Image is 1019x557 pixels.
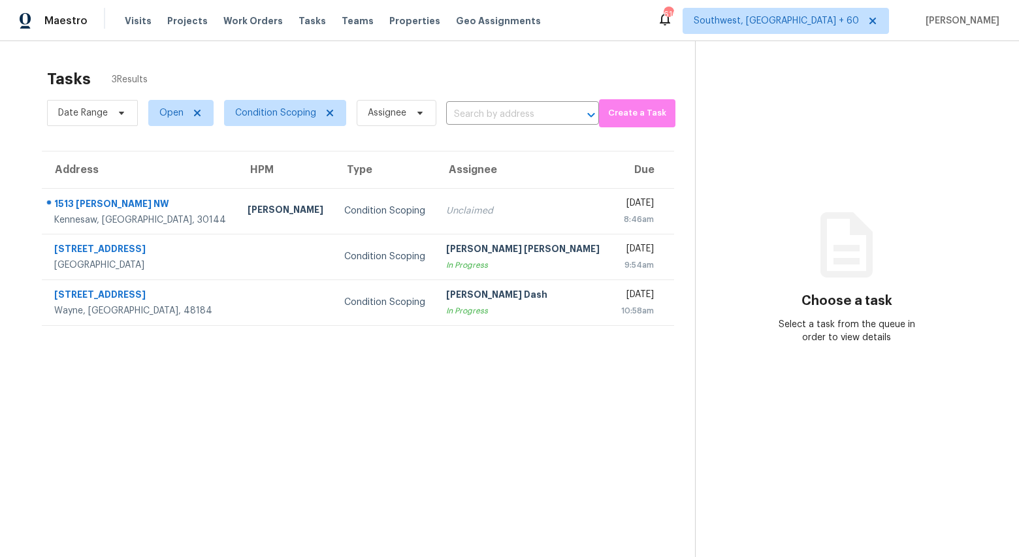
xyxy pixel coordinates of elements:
div: 616 [664,8,673,21]
span: Maestro [44,14,88,27]
span: [PERSON_NAME] [920,14,999,27]
div: [PERSON_NAME] [248,203,323,219]
div: Condition Scoping [344,296,425,309]
div: 9:54am [621,259,653,272]
th: Due [610,151,673,188]
button: Create a Task [599,99,675,127]
div: Condition Scoping [344,250,425,263]
div: In Progress [446,304,600,317]
div: [STREET_ADDRESS] [54,242,227,259]
div: 10:58am [621,304,653,317]
span: Condition Scoping [235,106,316,119]
div: [GEOGRAPHIC_DATA] [54,259,227,272]
span: Tasks [299,16,326,25]
div: In Progress [446,259,600,272]
div: [STREET_ADDRESS] [54,288,227,304]
div: [PERSON_NAME] Dash [446,288,600,304]
h3: Choose a task [801,294,892,308]
span: Teams [342,14,374,27]
span: Geo Assignments [456,14,541,27]
span: Visits [125,14,152,27]
span: Work Orders [223,14,283,27]
h2: Tasks [47,72,91,86]
button: Open [582,106,600,124]
span: Properties [389,14,440,27]
span: Date Range [58,106,108,119]
div: Kennesaw, [GEOGRAPHIC_DATA], 30144 [54,214,227,227]
div: Wayne, [GEOGRAPHIC_DATA], 48184 [54,304,227,317]
div: 1513 [PERSON_NAME] NW [54,197,227,214]
div: [DATE] [621,288,653,304]
th: Assignee [436,151,610,188]
div: Unclaimed [446,204,600,217]
span: Assignee [368,106,406,119]
input: Search by address [446,104,562,125]
div: [PERSON_NAME] [PERSON_NAME] [446,242,600,259]
div: [DATE] [621,242,653,259]
div: [DATE] [621,197,653,213]
th: Type [334,151,436,188]
span: 3 Results [112,73,148,86]
div: Select a task from the queue in order to view details [771,318,922,344]
span: Create a Task [606,106,669,121]
span: Open [159,106,184,119]
span: Projects [167,14,208,27]
th: HPM [237,151,334,188]
th: Address [42,151,237,188]
div: Condition Scoping [344,204,425,217]
span: Southwest, [GEOGRAPHIC_DATA] + 60 [694,14,859,27]
div: 8:46am [621,213,653,226]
